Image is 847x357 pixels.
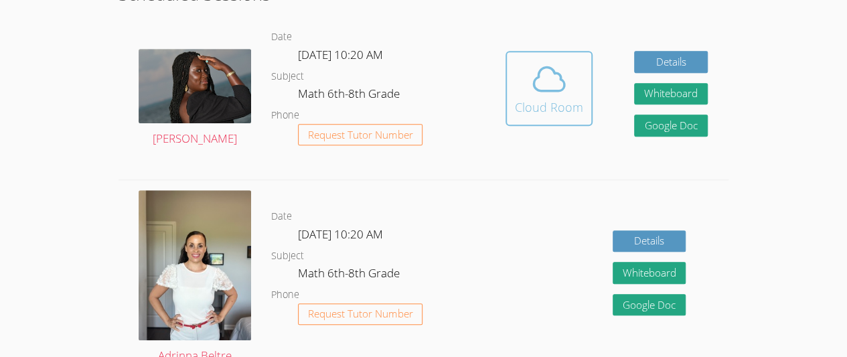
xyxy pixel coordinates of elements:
[298,303,423,326] button: Request Tutor Number
[271,248,304,265] dt: Subject
[298,264,402,287] dd: Math 6th-8th Grade
[298,84,402,107] dd: Math 6th-8th Grade
[613,294,686,316] a: Google Doc
[308,309,413,319] span: Request Tutor Number
[515,98,583,117] div: Cloud Room
[634,115,708,137] a: Google Doc
[271,29,292,46] dt: Date
[298,124,423,146] button: Request Tutor Number
[271,208,292,225] dt: Date
[298,226,383,242] span: [DATE] 10:20 AM
[271,68,304,85] dt: Subject
[139,190,251,340] img: IMG_9685.jpeg
[139,49,251,124] img: avatar.png
[634,83,708,105] button: Whiteboard
[139,49,251,149] a: [PERSON_NAME]
[613,262,686,284] button: Whiteboard
[298,47,383,62] span: [DATE] 10:20 AM
[613,230,686,253] a: Details
[506,51,593,126] button: Cloud Room
[634,51,708,73] a: Details
[271,107,299,124] dt: Phone
[308,130,413,140] span: Request Tutor Number
[271,287,299,303] dt: Phone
